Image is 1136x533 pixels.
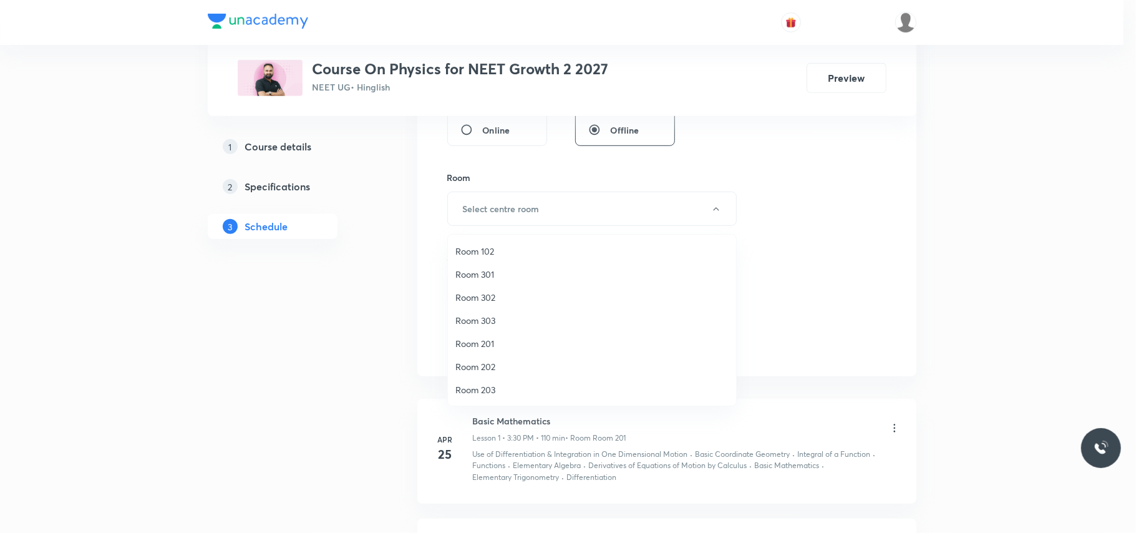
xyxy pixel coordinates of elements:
span: Room 203 [455,383,729,396]
span: Room 202 [455,360,729,373]
span: Room 201 [455,337,729,350]
span: Room 302 [455,291,729,304]
span: Room 102 [455,245,729,258]
span: Room 301 [455,268,729,281]
span: Room 303 [455,314,729,327]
